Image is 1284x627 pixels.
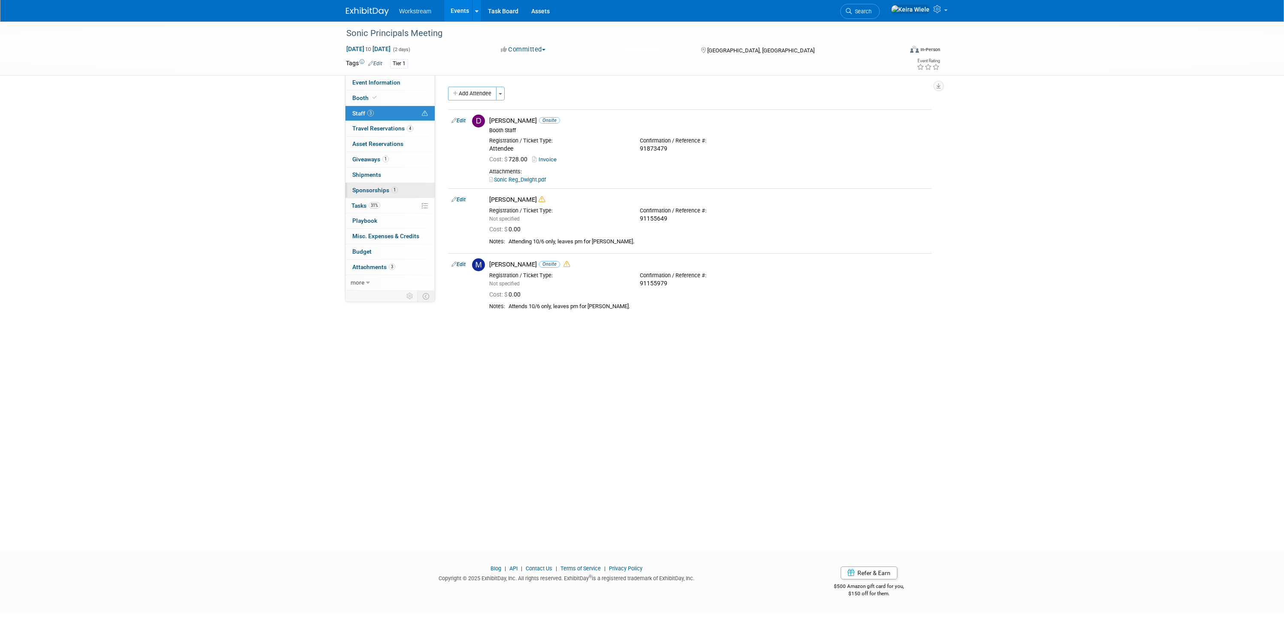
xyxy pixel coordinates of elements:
span: Misc. Expenses & Credits [352,233,419,239]
div: Event Format [852,45,940,58]
div: $500 Amazon gift card for you, [800,577,939,597]
div: Booth Staff [489,127,928,134]
a: Blog [491,565,501,572]
a: Edit [451,197,466,203]
i: Double-book Warning! [563,261,570,267]
span: Budget [352,248,372,255]
span: Giveaways [352,156,389,163]
div: 91155649 [640,215,778,223]
span: (2 days) [392,47,410,52]
img: ExhibitDay [346,7,389,16]
span: | [519,565,524,572]
a: Sponsorships1 [345,183,435,198]
span: Onsite [539,117,560,124]
a: Refer & Earn [841,566,897,579]
span: 4 [407,125,413,132]
div: Registration / Ticket Type: [489,272,627,279]
a: Edit [451,118,466,124]
td: Tags [346,59,382,69]
td: Toggle Event Tabs [418,291,435,302]
span: 728.00 [489,156,531,163]
span: Cost: $ [489,291,509,298]
span: | [554,565,559,572]
span: [DATE] [DATE] [346,45,391,53]
div: Event Rating [917,59,940,63]
div: Confirmation / Reference #: [640,272,778,279]
div: [PERSON_NAME] [489,260,928,269]
span: 31% [369,202,380,209]
a: Privacy Policy [609,565,642,572]
div: $150 off for them. [800,590,939,597]
span: Potential Scheduling Conflict -- at least one attendee is tagged in another overlapping event. [422,110,428,118]
span: Staff [352,110,374,117]
span: 3 [389,264,395,270]
span: Cost: $ [489,156,509,163]
div: Notes: [489,303,505,310]
span: Not specified [489,281,520,287]
a: more [345,275,435,290]
span: 3 [367,110,374,116]
span: to [364,45,372,52]
div: [PERSON_NAME] [489,117,928,125]
span: Workstream [399,8,431,15]
span: [GEOGRAPHIC_DATA], [GEOGRAPHIC_DATA] [707,47,815,54]
a: Edit [451,261,466,267]
img: Keira Wiele [891,5,930,14]
span: more [351,279,364,286]
div: [PERSON_NAME] [489,196,928,204]
div: Attendee [489,145,627,153]
a: Booth [345,91,435,106]
div: Sonic Principals Meeting [343,26,890,41]
span: Shipments [352,171,381,178]
div: Registration / Ticket Type: [489,137,627,144]
td: Personalize Event Tab Strip [403,291,418,302]
span: Tasks [351,202,380,209]
button: Committed [498,45,549,54]
a: Playbook [345,213,435,228]
sup: ® [589,574,592,579]
span: Asset Reservations [352,140,403,147]
a: Event Information [345,75,435,90]
a: Search [840,4,880,19]
a: Attachments3 [345,260,435,275]
span: 0.00 [489,226,524,233]
div: 91155979 [640,280,778,288]
a: API [509,565,518,572]
div: Attending 10/6 only, leaves pm for [PERSON_NAME]. [509,238,928,245]
button: Add Attendee [448,87,497,100]
a: Tasks31% [345,198,435,213]
div: Notes: [489,238,505,245]
span: Not specified [489,216,520,222]
div: 91873479 [640,145,778,153]
div: Registration / Ticket Type: [489,207,627,214]
a: Travel Reservations4 [345,121,435,136]
a: Terms of Service [560,565,601,572]
span: Search [852,8,872,15]
div: Confirmation / Reference #: [640,207,778,214]
div: In-Person [920,46,940,53]
a: Edit [368,61,382,67]
span: Attachments [352,264,395,270]
img: M.jpg [472,258,485,271]
a: Misc. Expenses & Credits [345,229,435,244]
span: 1 [391,187,398,193]
span: Event Information [352,79,400,86]
span: Travel Reservations [352,125,413,132]
img: Format-Inperson.png [910,46,919,53]
a: Invoice [532,156,560,163]
span: Booth [352,94,379,101]
span: | [503,565,508,572]
a: Shipments [345,167,435,182]
span: Playbook [352,217,377,224]
span: Sponsorships [352,187,398,194]
div: Attends 10/6 only, leaves pm for [PERSON_NAME]. [509,303,928,310]
a: Staff3 [345,106,435,121]
i: Booth reservation complete [372,95,377,100]
div: Tier 1 [390,59,408,68]
div: Attachments: [489,168,928,175]
span: 1 [382,156,389,162]
img: D.jpg [472,115,485,127]
span: 0.00 [489,291,524,298]
div: Copyright © 2025 ExhibitDay, Inc. All rights reserved. ExhibitDay is a registered trademark of Ex... [346,572,787,582]
div: Confirmation / Reference #: [640,137,778,144]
